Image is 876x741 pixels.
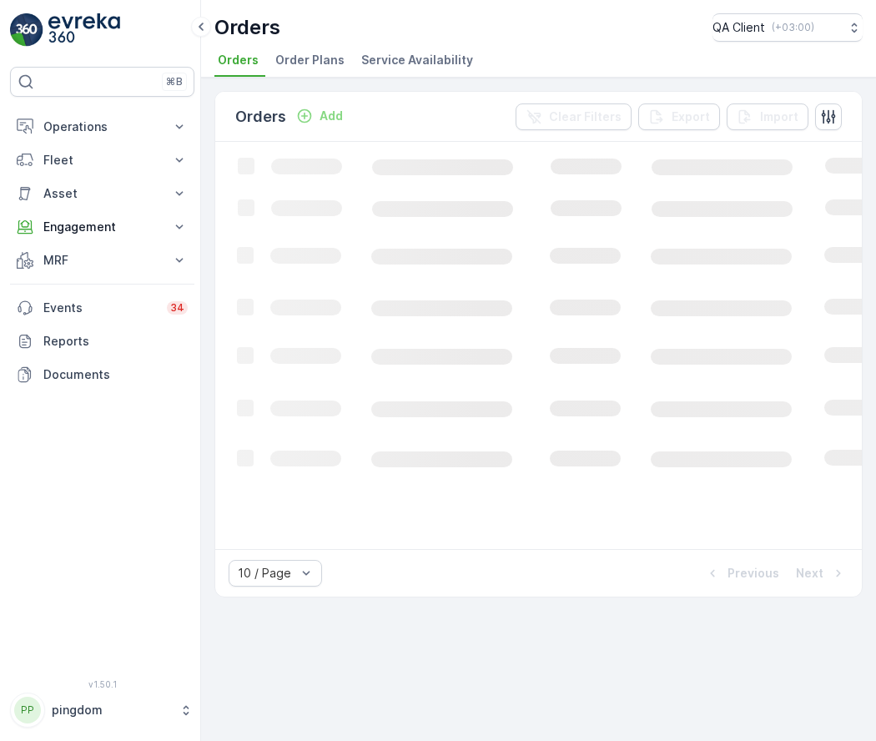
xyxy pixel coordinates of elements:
button: Clear Filters [516,103,632,130]
a: Reports [10,325,194,358]
a: Events34 [10,291,194,325]
p: Previous [727,565,779,582]
button: Asset [10,177,194,210]
button: Add [289,106,350,126]
button: Import [727,103,808,130]
p: Import [760,108,798,125]
p: Add [320,108,343,124]
p: Events [43,300,157,316]
button: Operations [10,110,194,144]
button: Engagement [10,210,194,244]
p: Documents [43,366,188,383]
span: Orders [218,52,259,68]
p: Orders [235,105,286,129]
div: PP [14,697,41,723]
button: Fleet [10,144,194,177]
p: pingdom [52,702,171,718]
p: Asset [43,185,161,202]
p: Engagement [43,219,161,235]
a: Documents [10,358,194,391]
p: Clear Filters [549,108,622,125]
button: Previous [702,563,781,583]
p: Reports [43,333,188,350]
span: Order Plans [275,52,345,68]
p: Fleet [43,152,161,169]
p: QA Client [712,19,765,36]
span: Service Availability [361,52,473,68]
button: Export [638,103,720,130]
p: ⌘B [166,75,183,88]
button: Next [794,563,848,583]
button: MRF [10,244,194,277]
p: Export [672,108,710,125]
button: QA Client(+03:00) [712,13,863,42]
p: Orders [214,14,280,41]
span: v 1.50.1 [10,679,194,689]
p: 34 [170,301,184,315]
img: logo [10,13,43,47]
p: Operations [43,118,161,135]
img: logo_light-DOdMpM7g.png [48,13,120,47]
p: MRF [43,252,161,269]
p: Next [796,565,823,582]
button: PPpingdom [10,693,194,728]
p: ( +03:00 ) [772,21,814,34]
